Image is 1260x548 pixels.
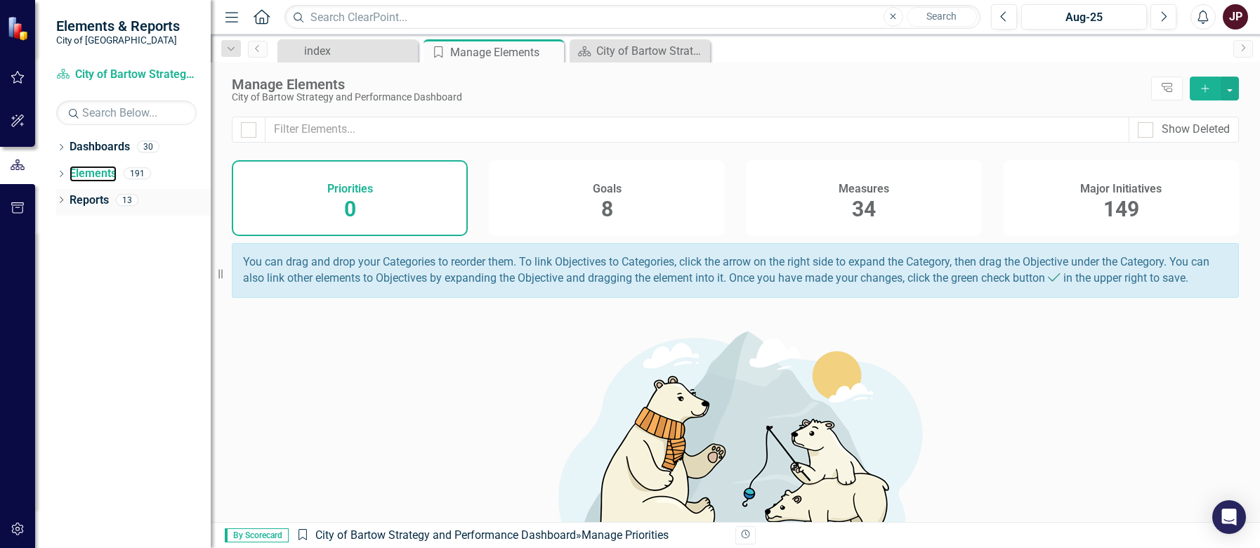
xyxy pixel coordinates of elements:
div: » Manage Priorities [296,528,725,544]
small: City of [GEOGRAPHIC_DATA] [56,34,180,46]
a: Dashboards [70,139,130,155]
a: City of Bartow Strategy and Performance Dashboard [56,67,197,83]
a: Reports [70,193,109,209]
div: 13 [116,194,138,206]
div: Open Intercom Messenger [1212,500,1246,534]
button: JP [1223,4,1248,30]
div: City of Bartow Strategy and Performance Dashboard [232,92,1144,103]
button: Search [907,7,977,27]
div: Manage Elements [232,77,1144,92]
span: 34 [852,197,876,221]
div: index [304,42,414,60]
input: Search ClearPoint... [284,5,980,30]
input: Search Below... [56,100,197,125]
input: Filter Elements... [265,117,1129,143]
h4: Priorities [327,183,373,195]
span: Search [926,11,957,22]
span: By Scorecard [225,528,289,542]
a: index [281,42,414,60]
a: City of Bartow Strategy and Performance Dashboard [573,42,707,60]
span: 8 [601,197,613,221]
div: 30 [137,141,159,153]
h4: Measures [839,183,889,195]
button: Aug-25 [1021,4,1147,30]
h4: Goals [593,183,622,195]
div: Manage Elements [450,44,560,61]
a: Elements [70,166,117,182]
div: You can drag and drop your Categories to reorder them. To link Objectives to Categories, click th... [232,243,1239,298]
span: 149 [1103,197,1139,221]
span: 0 [344,197,356,221]
div: Aug-25 [1026,9,1142,26]
h4: Major Initiatives [1080,183,1162,195]
span: Elements & Reports [56,18,180,34]
div: City of Bartow Strategy and Performance Dashboard [596,42,707,60]
div: 191 [124,168,151,180]
div: Show Deleted [1162,122,1230,138]
img: ClearPoint Strategy [7,15,32,40]
a: City of Bartow Strategy and Performance Dashboard [315,528,576,542]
